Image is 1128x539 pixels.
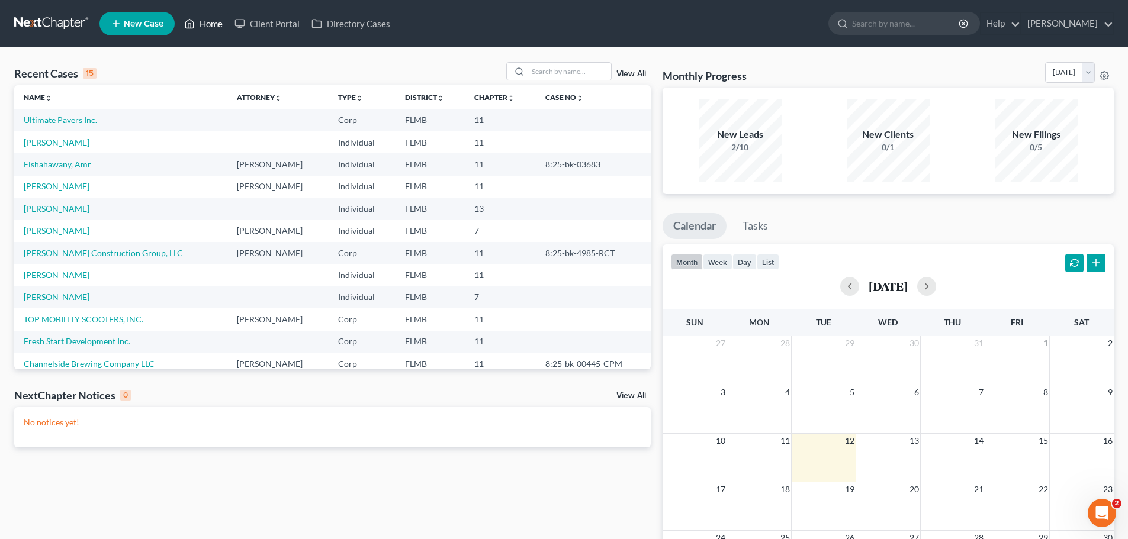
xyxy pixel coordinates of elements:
[24,314,143,324] a: TOP MOBILITY SCOOTERS, INC.
[356,95,363,102] i: unfold_more
[536,353,651,375] td: 8:25-bk-00445-CPM
[528,63,611,80] input: Search by name...
[396,353,465,375] td: FLMB
[663,213,727,239] a: Calendar
[973,434,985,448] span: 14
[908,434,920,448] span: 13
[329,198,396,220] td: Individual
[715,434,727,448] span: 10
[465,198,536,220] td: 13
[869,280,908,292] h2: [DATE]
[973,336,985,350] span: 31
[981,13,1020,34] a: Help
[275,95,282,102] i: unfold_more
[396,198,465,220] td: FLMB
[1021,13,1113,34] a: [PERSON_NAME]
[715,482,727,496] span: 17
[686,317,703,327] span: Sun
[237,93,282,102] a: Attorneyunfold_more
[1037,434,1049,448] span: 15
[576,95,583,102] i: unfold_more
[329,331,396,353] td: Corp
[24,93,52,102] a: Nameunfold_more
[14,66,97,80] div: Recent Cases
[779,434,791,448] span: 11
[1011,317,1023,327] span: Fri
[396,264,465,286] td: FLMB
[24,115,97,125] a: Ultimate Pavers Inc.
[396,286,465,308] td: FLMB
[465,109,536,131] td: 11
[715,336,727,350] span: 27
[24,292,89,302] a: [PERSON_NAME]
[227,220,329,241] td: [PERSON_NAME]
[329,264,396,286] td: Individual
[1088,499,1116,527] iframe: Intercom live chat
[227,353,329,375] td: [PERSON_NAME]
[847,141,930,153] div: 0/1
[329,286,396,308] td: Individual
[719,385,727,399] span: 3
[913,385,920,399] span: 6
[227,308,329,330] td: [PERSON_NAME]
[24,159,91,169] a: Elshahawany, Amr
[306,13,396,34] a: Directory Cases
[749,317,770,327] span: Mon
[24,204,89,214] a: [PERSON_NAME]
[944,317,961,327] span: Thu
[83,68,97,79] div: 15
[396,153,465,175] td: FLMB
[474,93,515,102] a: Chapterunfold_more
[229,13,306,34] a: Client Portal
[536,242,651,264] td: 8:25-bk-4985-RCT
[227,153,329,175] td: [PERSON_NAME]
[1102,434,1114,448] span: 16
[124,20,163,28] span: New Case
[1107,385,1114,399] span: 9
[784,385,791,399] span: 4
[396,242,465,264] td: FLMB
[465,242,536,264] td: 11
[227,176,329,198] td: [PERSON_NAME]
[329,353,396,375] td: Corp
[329,131,396,153] td: Individual
[338,93,363,102] a: Typeunfold_more
[227,242,329,264] td: [PERSON_NAME]
[14,388,131,402] div: NextChapter Notices
[1042,385,1049,399] span: 8
[1112,499,1121,508] span: 2
[24,270,89,280] a: [PERSON_NAME]
[908,482,920,496] span: 20
[178,13,229,34] a: Home
[329,109,396,131] td: Corp
[396,131,465,153] td: FLMB
[732,254,757,270] button: day
[396,220,465,241] td: FLMB
[1042,336,1049,350] span: 1
[329,220,396,241] td: Individual
[663,69,747,83] h3: Monthly Progress
[844,434,856,448] span: 12
[995,128,1078,141] div: New Filings
[699,141,782,153] div: 2/10
[878,317,898,327] span: Wed
[757,254,779,270] button: list
[405,93,444,102] a: Districtunfold_more
[465,331,536,353] td: 11
[816,317,831,327] span: Tue
[437,95,444,102] i: unfold_more
[847,128,930,141] div: New Clients
[45,95,52,102] i: unfold_more
[1107,336,1114,350] span: 2
[978,385,985,399] span: 7
[908,336,920,350] span: 30
[616,70,646,78] a: View All
[120,390,131,401] div: 0
[536,153,651,175] td: 8:25-bk-03683
[616,392,646,400] a: View All
[465,264,536,286] td: 11
[779,482,791,496] span: 18
[1074,317,1089,327] span: Sat
[779,336,791,350] span: 28
[329,153,396,175] td: Individual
